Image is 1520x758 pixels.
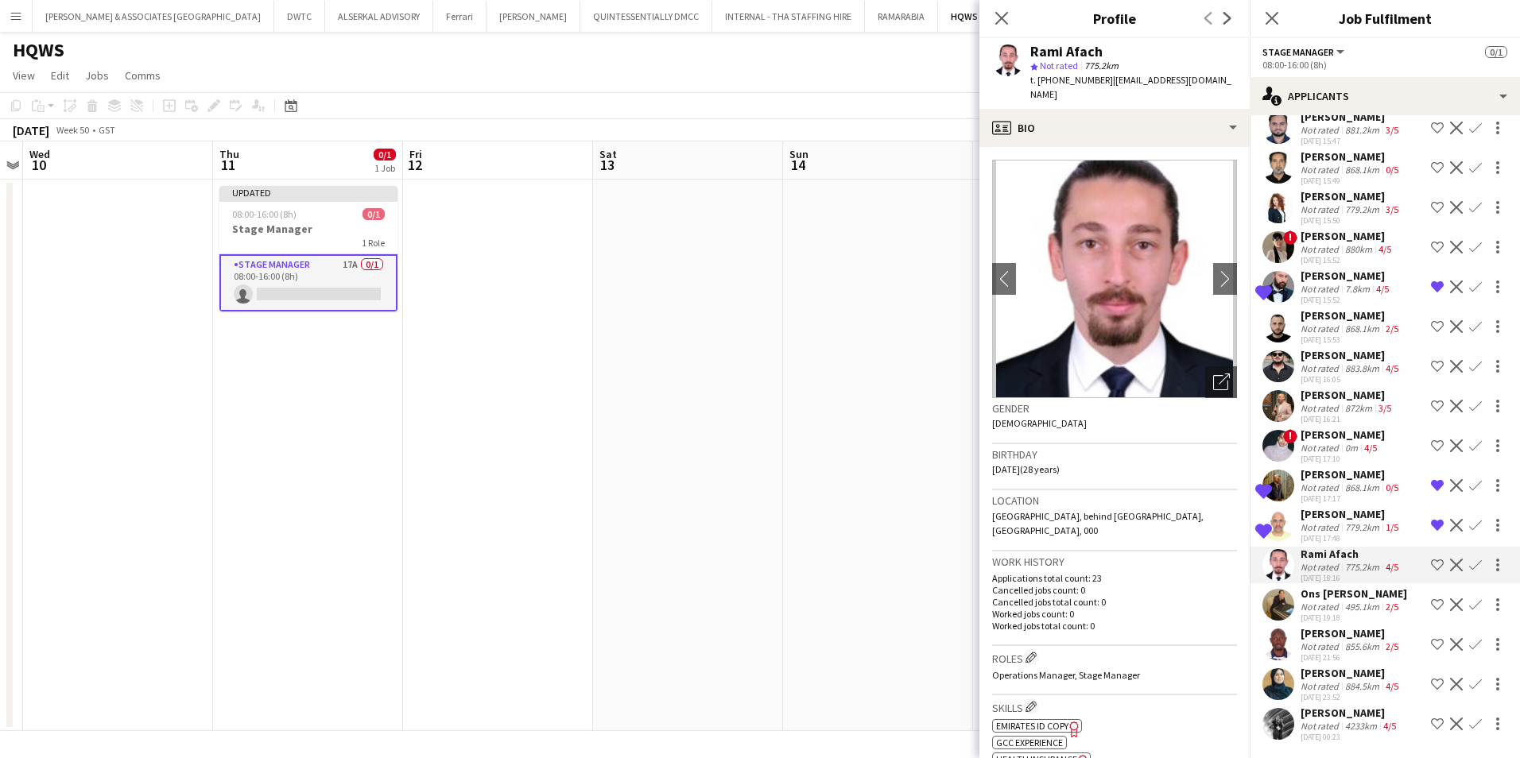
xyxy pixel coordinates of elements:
[1301,124,1342,136] div: Not rated
[599,147,617,161] span: Sat
[99,124,115,136] div: GST
[1283,429,1297,443] span: !
[992,620,1237,632] p: Worked jobs total count: 0
[1301,283,1342,295] div: Not rated
[1342,481,1382,493] div: 868.1km
[1342,124,1382,136] div: 881.2km
[85,68,109,83] span: Jobs
[938,1,991,32] button: HQWS
[29,147,50,161] span: Wed
[787,156,808,174] span: 14
[992,572,1237,584] p: Applications total count: 23
[1301,362,1342,374] div: Not rated
[1301,388,1394,402] div: [PERSON_NAME]
[1301,176,1402,186] div: [DATE] 15:49
[1301,467,1402,481] div: [PERSON_NAME]
[125,68,161,83] span: Comms
[1301,442,1342,454] div: Not rated
[1342,362,1382,374] div: 883.8km
[865,1,938,32] button: RAMARABIA
[232,208,297,220] span: 08:00-16:00 (8h)
[1386,124,1398,136] app-skills-label: 3/5
[1301,666,1402,680] div: [PERSON_NAME]
[1262,59,1507,71] div: 08:00-16:00 (8h)
[52,124,92,136] span: Week 50
[1386,362,1398,374] app-skills-label: 4/5
[1030,74,1113,86] span: t. [PHONE_NUMBER]
[580,1,712,32] button: QUINTESSENTIALLY DMCC
[1342,442,1361,454] div: 0m
[1386,640,1398,652] app-skills-label: 2/5
[433,1,487,32] button: Ferrari
[362,237,385,249] span: 1 Role
[1364,442,1377,454] app-skills-label: 4/5
[712,1,865,32] button: INTERNAL - THA STAFFING HIRE
[1386,203,1398,215] app-skills-label: 3/5
[1386,601,1398,613] app-skills-label: 2/5
[979,8,1250,29] h3: Profile
[219,147,239,161] span: Thu
[992,596,1237,608] p: Cancelled jobs total count: 0
[1301,402,1342,414] div: Not rated
[374,162,395,174] div: 1 Job
[409,147,422,161] span: Fri
[1081,60,1122,72] span: 775.2km
[1342,680,1382,692] div: 884.5km
[1205,366,1237,398] div: Open photos pop-in
[1342,283,1373,295] div: 7.8km
[992,584,1237,596] p: Cancelled jobs count: 0
[1301,189,1402,203] div: [PERSON_NAME]
[979,109,1250,147] div: Bio
[13,122,49,138] div: [DATE]
[1301,269,1392,283] div: [PERSON_NAME]
[1301,215,1402,226] div: [DATE] 15:50
[45,65,76,86] a: Edit
[487,1,580,32] button: [PERSON_NAME]
[1342,640,1382,652] div: 855.6km
[1342,164,1382,176] div: 868.1km
[1301,601,1342,613] div: Not rated
[1301,573,1402,583] div: [DATE] 18:16
[1386,481,1398,493] app-skills-label: 0/5
[992,698,1237,715] h3: Skills
[51,68,69,83] span: Edit
[992,417,1087,429] span: [DEMOGRAPHIC_DATA]
[1301,586,1407,601] div: Ons [PERSON_NAME]
[1301,493,1402,504] div: [DATE] 17:17
[1301,613,1407,623] div: [DATE] 19:18
[1342,323,1382,335] div: 868.1km
[1386,561,1398,573] app-skills-label: 4/5
[1301,481,1342,493] div: Not rated
[789,147,808,161] span: Sun
[1301,414,1394,424] div: [DATE] 16:21
[1301,308,1402,323] div: [PERSON_NAME]
[13,38,64,62] h1: HQWS
[1342,203,1382,215] div: 779.2km
[1301,732,1399,742] div: [DATE] 00:23
[13,68,35,83] span: View
[1301,680,1342,692] div: Not rated
[1301,348,1402,362] div: [PERSON_NAME]
[407,156,422,174] span: 12
[992,608,1237,620] p: Worked jobs count: 0
[1378,243,1391,255] app-skills-label: 4/5
[1301,547,1402,561] div: Rami Afach
[1376,283,1389,295] app-skills-label: 4/5
[1301,454,1385,464] div: [DATE] 17:10
[1342,402,1375,414] div: 872km
[1386,164,1398,176] app-skills-label: 0/5
[996,720,1068,732] span: Emirates ID copy
[992,510,1204,536] span: [GEOGRAPHIC_DATA], behind [GEOGRAPHIC_DATA], [GEOGRAPHIC_DATA], 000
[219,222,397,236] h3: Stage Manager
[219,254,397,311] app-card-role: Stage Manager17A0/108:00-16:00 (8h)
[219,186,397,311] div: Updated08:00-16:00 (8h)0/1Stage Manager1 RoleStage Manager17A0/108:00-16:00 (8h)
[1342,521,1382,533] div: 779.2km
[1301,692,1402,702] div: [DATE] 23:52
[1283,230,1297,245] span: !
[992,669,1140,681] span: Operations Manager, Stage Manager
[1301,427,1385,442] div: [PERSON_NAME]
[1040,60,1078,72] span: Not rated
[1386,680,1398,692] app-skills-label: 4/5
[1262,46,1334,58] span: Stage Manager
[1342,561,1382,573] div: 775.2km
